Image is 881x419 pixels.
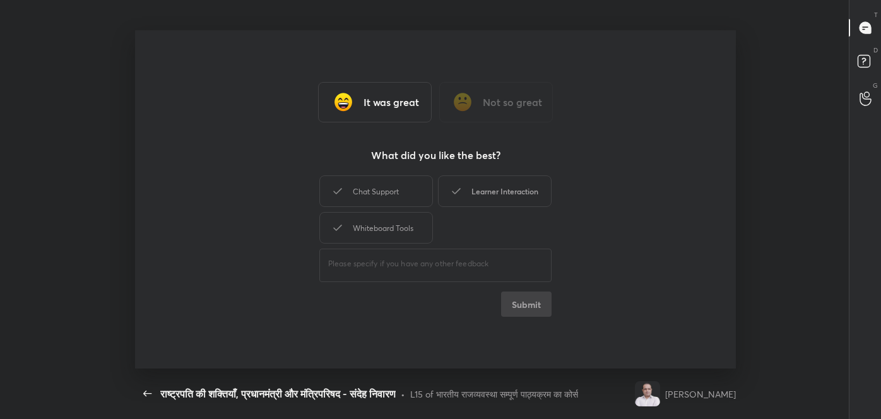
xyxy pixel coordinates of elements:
[450,90,475,115] img: frowning_face_cmp.gif
[665,387,736,401] div: [PERSON_NAME]
[331,90,356,115] img: grinning_face_with_smiling_eyes_cmp.gif
[873,45,878,55] p: D
[160,386,396,401] div: राष्ट्रपति की शक्तियाँ, प्रधानमंत्री और मंत्रिपरिषद - संदेह निवारण
[635,381,660,406] img: 10454e960db341398da5bb4c79ecce7c.png
[371,148,500,163] h3: What did you like the best?
[438,175,552,207] div: Learner Interaction
[874,10,878,20] p: T
[319,175,433,207] div: Chat Support
[410,387,578,401] div: L15 of भारतीय राजव्यवस्था सम्पूर्ण पाठ्यक्रम का कोर्स
[401,387,405,401] div: •
[873,81,878,90] p: G
[364,95,419,110] h3: It was great
[483,95,542,110] h3: Not so great
[319,212,433,244] div: Whiteboard Tools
